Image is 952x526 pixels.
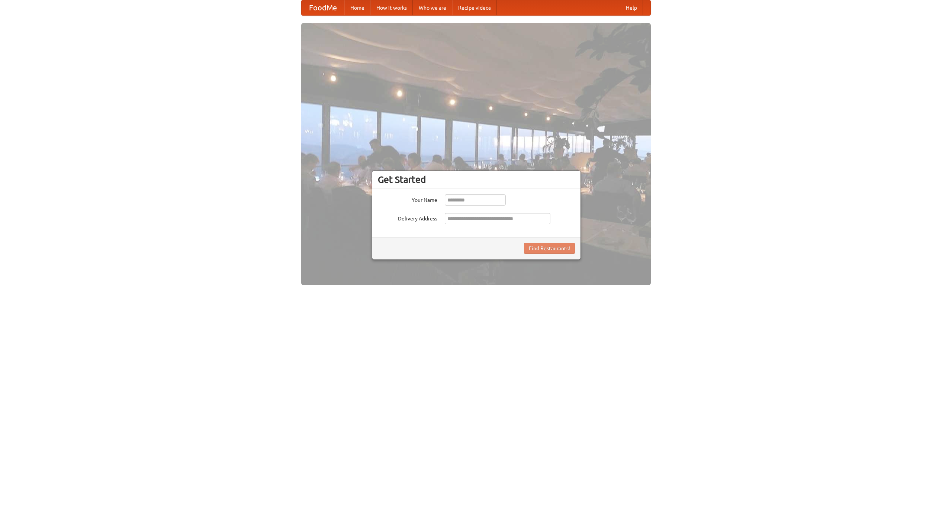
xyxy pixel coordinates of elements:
a: Home [344,0,370,15]
a: Recipe videos [452,0,497,15]
label: Delivery Address [378,213,437,222]
h3: Get Started [378,174,575,185]
a: How it works [370,0,413,15]
a: FoodMe [302,0,344,15]
a: Who we are [413,0,452,15]
a: Help [620,0,643,15]
label: Your Name [378,194,437,204]
button: Find Restaurants! [524,243,575,254]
